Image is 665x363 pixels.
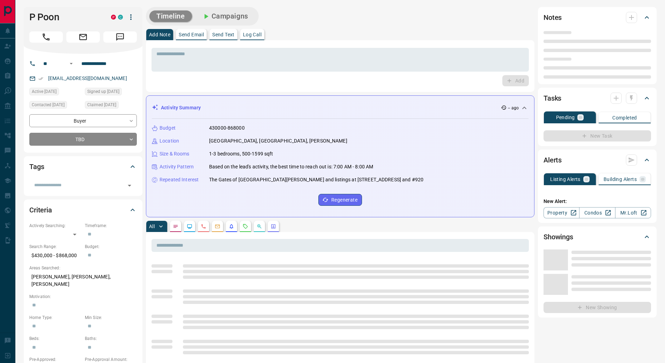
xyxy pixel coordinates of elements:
div: Showings [544,228,651,245]
span: Email [66,31,100,43]
a: [EMAIL_ADDRESS][DOMAIN_NAME] [48,75,127,81]
svg: Listing Alerts [229,224,234,229]
div: condos.ca [118,15,123,20]
div: Mon Aug 11 2025 [29,101,81,111]
h2: Showings [544,231,573,242]
p: Home Type: [29,314,81,321]
svg: Lead Browsing Activity [187,224,192,229]
div: Activity Summary-- ago [152,101,529,114]
p: Budget: [85,244,137,250]
p: Pending [556,115,575,120]
svg: Opportunities [257,224,262,229]
div: Sun Aug 10 2025 [85,88,137,97]
div: property.ca [111,15,116,20]
svg: Notes [173,224,178,229]
p: Min Size: [85,314,137,321]
p: Pre-Approved: [29,356,81,363]
div: Criteria [29,202,137,218]
p: All [149,224,155,229]
div: Tags [29,158,137,175]
p: Size & Rooms [160,150,190,158]
p: Motivation: [29,293,137,300]
h2: Notes [544,12,562,23]
p: New Alert: [544,198,651,205]
p: Areas Searched: [29,265,137,271]
div: TBD [29,133,137,146]
button: Open [67,59,75,68]
p: 1-3 bedrooms, 500-1599 sqft [209,150,273,158]
div: Alerts [544,152,651,168]
h2: Tags [29,161,44,172]
p: Send Email [179,32,204,37]
a: Condos [579,207,615,218]
svg: Emails [215,224,220,229]
p: Add Note [149,32,170,37]
span: Active [DATE] [32,88,57,95]
h2: Tasks [544,93,561,104]
p: Log Call [243,32,261,37]
p: Beds: [29,335,81,342]
span: Message [103,31,137,43]
p: Building Alerts [604,177,637,182]
div: Sun Aug 10 2025 [85,101,137,111]
button: Regenerate [318,194,362,206]
p: Activity Summary [161,104,201,111]
p: Search Range: [29,244,81,250]
p: $430,000 - $868,000 [29,250,81,261]
p: Pre-Approval Amount: [85,356,137,363]
p: The Gates of [GEOGRAPHIC_DATA][PERSON_NAME] and listings at [STREET_ADDRESS] and #920 [209,176,423,183]
p: Location [160,137,179,145]
h1: P Poon [29,12,101,23]
button: Timeline [149,10,192,22]
div: Notes [544,9,651,26]
div: Sun Aug 10 2025 [29,88,81,97]
p: Based on the lead's activity, the best time to reach out is: 7:00 AM - 8:00 AM [209,163,373,170]
p: Completed [612,115,637,120]
span: Contacted [DATE] [32,101,65,108]
p: Budget [160,124,176,132]
svg: Agent Actions [271,224,276,229]
a: Property [544,207,579,218]
svg: Calls [201,224,206,229]
p: Actively Searching: [29,223,81,229]
p: Baths: [85,335,137,342]
button: Open [125,181,134,190]
p: Repeated Interest [160,176,199,183]
p: 430000-868000 [209,124,245,132]
p: [PERSON_NAME], [PERSON_NAME], [PERSON_NAME] [29,271,137,290]
p: Send Text [212,32,235,37]
p: [GEOGRAPHIC_DATA], [GEOGRAPHIC_DATA], [PERSON_NAME] [209,137,347,145]
p: Activity Pattern [160,163,194,170]
p: Timeframe: [85,223,137,229]
button: Campaigns [195,10,255,22]
a: Mr.Loft [615,207,651,218]
div: Tasks [544,90,651,107]
svg: Email Verified [38,76,43,81]
span: Signed up [DATE] [87,88,119,95]
p: Listing Alerts [550,177,581,182]
svg: Requests [243,224,248,229]
span: Claimed [DATE] [87,101,116,108]
span: Call [29,31,63,43]
div: Buyer [29,114,137,127]
h2: Criteria [29,204,52,216]
h2: Alerts [544,154,562,166]
p: -- ago [508,105,519,111]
